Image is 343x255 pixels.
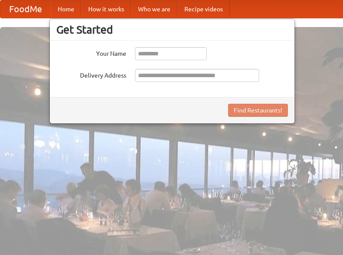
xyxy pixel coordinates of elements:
[131,0,177,18] a: Who we are
[56,23,288,36] h3: Get Started
[51,0,81,18] a: Home
[81,0,131,18] a: How it works
[228,104,288,117] button: Find Restaurants!
[177,0,230,18] a: Recipe videos
[56,69,126,80] label: Delivery Address
[0,0,51,18] a: FoodMe
[56,47,126,58] label: Your Name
